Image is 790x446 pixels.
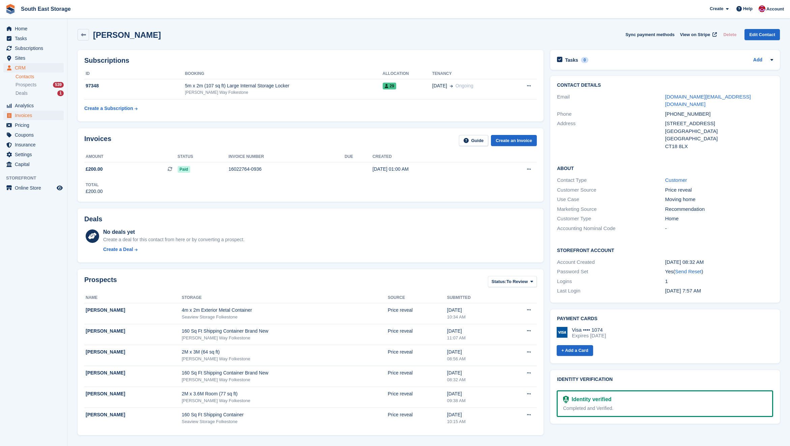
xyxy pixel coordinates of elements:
[766,6,784,12] span: Account
[753,56,762,64] a: Add
[557,165,773,171] h2: About
[86,188,103,195] div: £200.00
[56,184,64,192] a: Preview store
[182,418,388,425] div: Seaview Storage Folkestone
[665,288,701,294] time: 2025-07-24 06:57:47 UTC
[432,82,447,89] span: [DATE]
[15,111,55,120] span: Invoices
[16,90,28,96] span: Deals
[557,110,665,118] div: Phone
[229,151,345,162] th: Invoice number
[388,390,447,397] div: Price reveal
[665,94,751,107] a: [DOMAIN_NAME][EMAIL_ADDRESS][DOMAIN_NAME]
[677,29,718,40] a: View on Stripe
[680,31,710,38] span: View on Stripe
[447,349,503,356] div: [DATE]
[103,246,244,253] a: Create a Deal
[182,390,388,397] div: 2M x 3.6M Room (77 sq ft)
[103,228,244,236] div: No deals yet
[93,30,161,39] h2: [PERSON_NAME]
[185,68,382,79] th: Booking
[86,166,103,173] span: £200.00
[5,4,16,14] img: stora-icon-8386f47178a22dfd0bd8f6a31ec36ba5ce8667c1dd55bd0f319d3a0aa187defe.svg
[15,53,55,63] span: Sites
[3,53,64,63] a: menu
[16,82,36,88] span: Prospects
[103,246,133,253] div: Create a Deal
[15,63,55,73] span: CRM
[182,328,388,335] div: 160 Sq Ft Shipping Container Brand New
[182,377,388,383] div: [PERSON_NAME] Way Folkestone
[383,83,396,89] span: 29
[488,276,537,287] button: Status: To Review
[447,328,503,335] div: [DATE]
[447,411,503,418] div: [DATE]
[491,135,537,146] a: Create an Invoice
[557,268,665,276] div: Password Set
[84,82,185,89] div: 97348
[447,335,503,341] div: 11:07 AM
[388,411,447,418] div: Price reveal
[721,29,739,40] button: Delete
[625,29,675,40] button: Sync payment methods
[86,307,182,314] div: [PERSON_NAME]
[572,333,606,339] div: Expires [DATE]
[182,335,388,341] div: [PERSON_NAME] Way Folkestone
[557,225,665,232] div: Accounting Nominal Code
[665,225,773,232] div: -
[447,292,503,303] th: Submitted
[447,307,503,314] div: [DATE]
[665,196,773,203] div: Moving home
[86,369,182,377] div: [PERSON_NAME]
[86,182,103,188] div: Total
[388,328,447,335] div: Price reveal
[447,397,503,404] div: 09:38 AM
[665,205,773,213] div: Recommendation
[447,377,503,383] div: 08:32 AM
[557,215,665,223] div: Customer Type
[15,140,55,149] span: Insurance
[373,151,491,162] th: Created
[15,24,55,33] span: Home
[182,369,388,377] div: 160 Sq Ft Shipping Container Brand New
[557,247,773,253] h2: Storefront Account
[388,292,447,303] th: Source
[182,292,388,303] th: Storage
[15,34,55,43] span: Tasks
[229,166,345,173] div: 16022764-0936
[744,29,780,40] a: Edit Contact
[565,57,578,63] h2: Tasks
[581,57,589,63] div: 0
[84,57,537,64] h2: Subscriptions
[16,81,64,88] a: Prospects 539
[3,130,64,140] a: menu
[383,68,432,79] th: Allocation
[15,183,55,193] span: Online Store
[84,105,133,112] div: Create a Subscription
[3,44,64,53] a: menu
[665,258,773,266] div: [DATE] 08:32 AM
[665,135,773,143] div: [GEOGRAPHIC_DATA]
[178,166,190,173] span: Paid
[57,90,64,96] div: 1
[447,356,503,362] div: 08:56 AM
[665,110,773,118] div: [PHONE_NUMBER]
[6,175,67,182] span: Storefront
[665,215,773,223] div: Home
[18,3,74,15] a: South East Storage
[557,258,665,266] div: Account Created
[388,369,447,377] div: Price reveal
[665,278,773,285] div: 1
[665,186,773,194] div: Price reveal
[86,411,182,418] div: [PERSON_NAME]
[103,236,244,243] div: Create a deal for this contact from here or by converting a prospect.
[15,160,55,169] span: Capital
[15,120,55,130] span: Pricing
[84,215,102,223] h2: Deals
[557,287,665,295] div: Last Login
[16,74,64,80] a: Contacts
[182,314,388,320] div: Seaview Storage Folkestone
[557,196,665,203] div: Use Case
[665,177,687,183] a: Customer
[557,83,773,88] h2: Contact Details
